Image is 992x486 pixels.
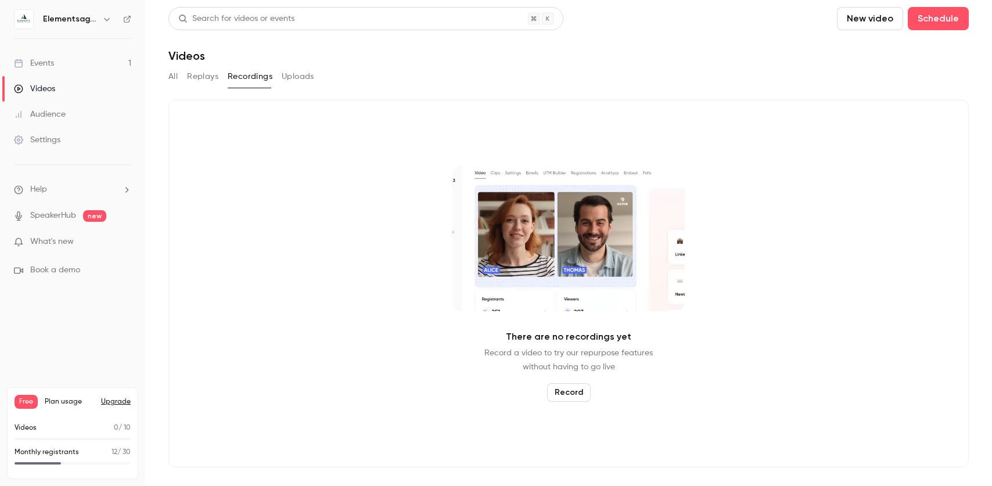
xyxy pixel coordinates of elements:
[14,83,55,95] div: Videos
[30,183,47,196] span: Help
[30,210,76,222] a: SpeakerHub
[43,13,98,25] h6: Elementsagents
[484,346,653,374] p: Record a video to try our repurpose features without having to go live
[15,10,33,28] img: Elementsagents
[837,7,903,30] button: New video
[168,49,205,63] h1: Videos
[168,67,178,86] button: All
[168,7,969,479] section: Videos
[282,67,314,86] button: Uploads
[114,424,118,431] span: 0
[547,383,591,402] button: Record
[45,397,94,406] span: Plan usage
[101,397,131,406] button: Upgrade
[30,236,74,248] span: What's new
[908,7,969,30] button: Schedule
[30,264,80,276] span: Book a demo
[228,67,272,86] button: Recordings
[117,237,131,247] iframe: Noticeable Trigger
[187,67,218,86] button: Replays
[178,13,294,25] div: Search for videos or events
[112,449,117,456] span: 12
[14,109,66,120] div: Audience
[15,423,37,433] p: Videos
[14,57,54,69] div: Events
[15,395,38,409] span: Free
[14,183,131,196] li: help-dropdown-opener
[83,210,106,222] span: new
[112,447,131,458] p: / 30
[506,330,631,344] p: There are no recordings yet
[14,134,60,146] div: Settings
[114,423,131,433] p: / 10
[15,447,79,458] p: Monthly registrants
